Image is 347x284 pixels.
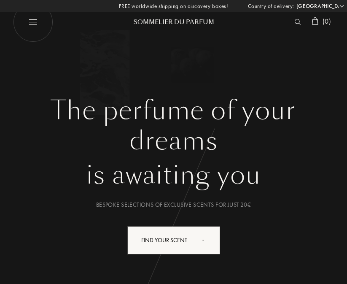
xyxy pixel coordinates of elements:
div: Find your scent [127,226,220,254]
span: Country of delivery: [248,2,294,11]
a: Find your scentanimation [121,226,226,254]
h1: The perfume of your dreams [13,95,334,156]
div: animation [199,231,216,248]
img: cart_white.svg [312,17,318,25]
img: burger_white.png [13,2,53,42]
div: Bespoke selections of exclusive scents for just 20€ [13,200,334,209]
span: ( 0 ) [323,17,331,26]
div: Sommelier du Parfum [123,18,224,27]
img: search_icn_white.svg [294,19,301,25]
div: is awaiting you [13,156,334,194]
